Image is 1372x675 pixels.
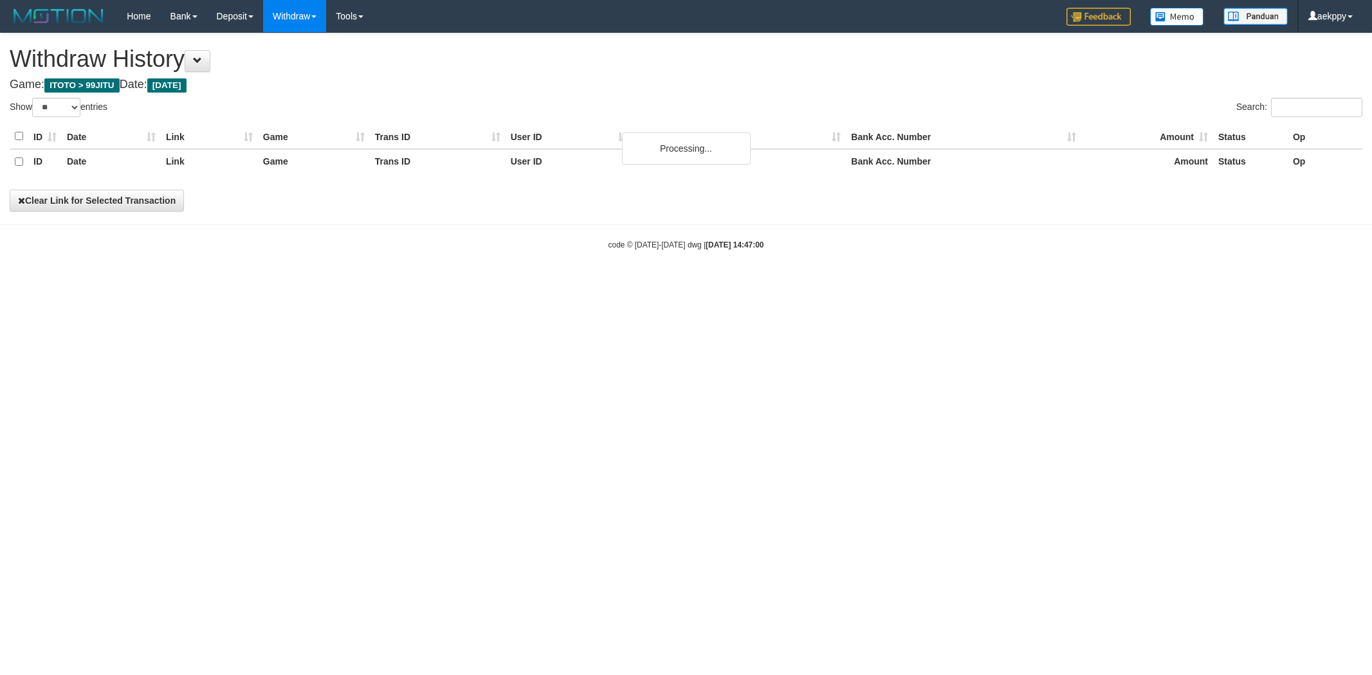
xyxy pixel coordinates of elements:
[258,124,370,149] th: Game
[1081,149,1213,174] th: Amount
[1150,8,1204,26] img: Button%20Memo.svg
[10,98,107,117] label: Show entries
[1066,8,1131,26] img: Feedback.jpg
[1213,149,1288,174] th: Status
[846,124,1081,149] th: Bank Acc. Number
[1223,8,1288,25] img: panduan.png
[258,149,370,174] th: Game
[846,149,1081,174] th: Bank Acc. Number
[161,124,258,149] th: Link
[1288,149,1362,174] th: Op
[32,98,80,117] select: Showentries
[28,149,62,174] th: ID
[1081,124,1213,149] th: Amount
[506,149,632,174] th: User ID
[10,6,107,26] img: MOTION_logo.png
[706,240,764,249] strong: [DATE] 14:47:00
[10,78,1362,91] h4: Game: Date:
[370,149,506,174] th: Trans ID
[370,124,506,149] th: Trans ID
[1288,124,1362,149] th: Op
[1271,98,1362,117] input: Search:
[62,149,161,174] th: Date
[44,78,120,93] span: ITOTO > 99JITU
[147,78,187,93] span: [DATE]
[28,124,62,149] th: ID
[10,46,1362,72] h1: Withdraw History
[10,190,184,212] button: Clear Link for Selected Transaction
[161,149,258,174] th: Link
[62,124,161,149] th: Date
[1236,98,1362,117] label: Search:
[608,240,764,249] small: code © [DATE]-[DATE] dwg |
[506,124,632,149] th: User ID
[622,132,751,165] div: Processing...
[632,124,846,149] th: Bank Acc. Name
[1213,124,1288,149] th: Status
